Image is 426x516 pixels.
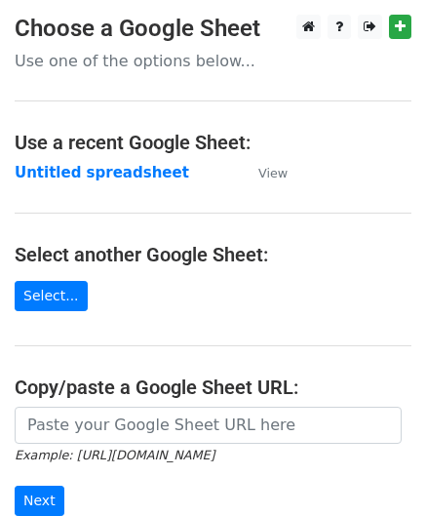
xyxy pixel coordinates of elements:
h4: Copy/paste a Google Sheet URL: [15,376,411,399]
input: Next [15,486,64,516]
input: Paste your Google Sheet URL here [15,407,402,444]
h3: Choose a Google Sheet [15,15,411,43]
small: Example: [URL][DOMAIN_NAME] [15,448,214,462]
p: Use one of the options below... [15,51,411,71]
h4: Use a recent Google Sheet: [15,131,411,154]
h4: Select another Google Sheet: [15,243,411,266]
a: Untitled spreadsheet [15,164,189,181]
a: View [239,164,288,181]
small: View [258,166,288,180]
a: Select... [15,281,88,311]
